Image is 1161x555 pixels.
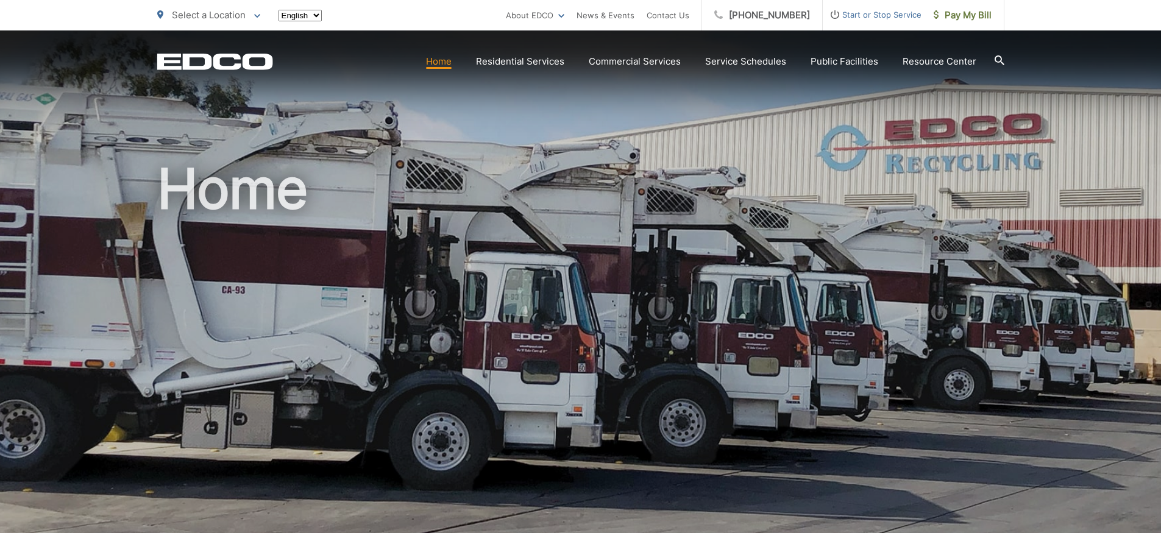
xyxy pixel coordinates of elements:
[506,8,564,23] a: About EDCO
[157,53,273,70] a: EDCD logo. Return to the homepage.
[279,10,322,21] select: Select a language
[172,9,246,21] span: Select a Location
[647,8,689,23] a: Contact Us
[577,8,634,23] a: News & Events
[811,54,878,69] a: Public Facilities
[157,158,1004,544] h1: Home
[426,54,452,69] a: Home
[705,54,786,69] a: Service Schedules
[934,8,992,23] span: Pay My Bill
[589,54,681,69] a: Commercial Services
[476,54,564,69] a: Residential Services
[903,54,976,69] a: Resource Center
